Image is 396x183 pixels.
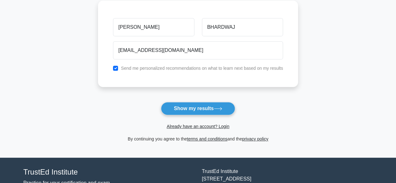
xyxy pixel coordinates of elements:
input: Last name [202,18,283,36]
a: privacy policy [242,136,268,141]
button: Show my results [161,102,235,115]
label: Send me personalized recommendations on what to learn next based on my results [121,66,283,71]
input: Email [113,41,283,59]
div: By continuing you agree to the and the [94,135,302,143]
a: terms and conditions [187,136,227,141]
input: First name [113,18,194,36]
h4: TrustEd Institute [23,168,194,177]
a: Already have an account? Login [167,124,229,129]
